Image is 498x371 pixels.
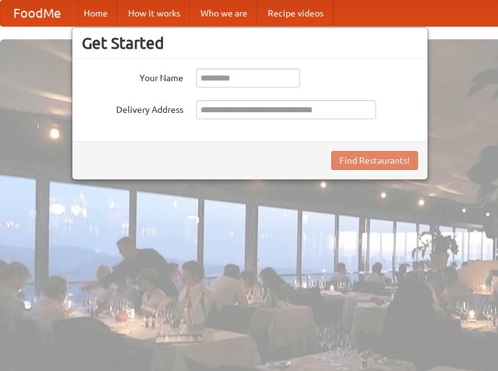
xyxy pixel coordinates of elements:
[74,1,118,26] a: Home
[1,1,74,26] a: FoodMe
[82,68,183,84] label: Your Name
[190,1,258,26] a: Who we are
[331,151,418,170] button: Find Restaurants!
[258,1,334,26] a: Recipe videos
[118,1,190,26] a: How it works
[82,34,418,53] h3: Get Started
[82,100,183,116] label: Delivery Address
